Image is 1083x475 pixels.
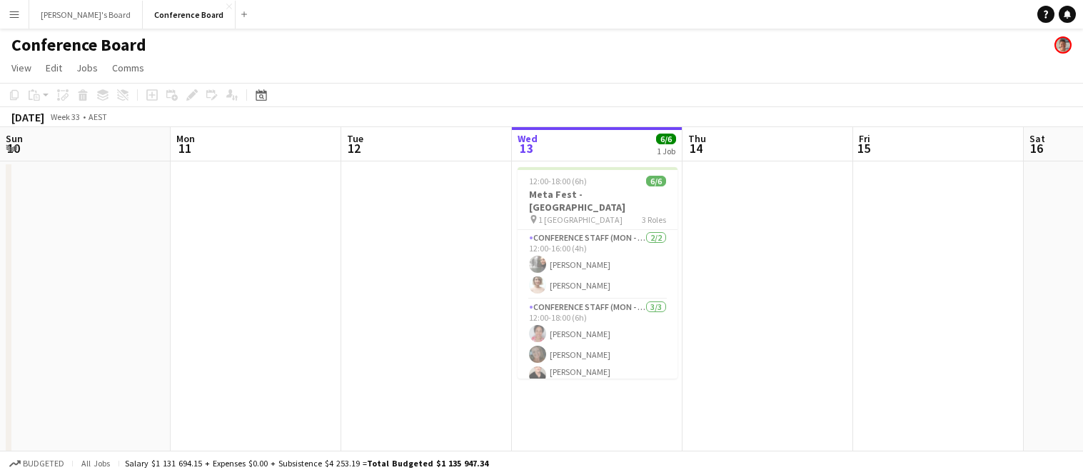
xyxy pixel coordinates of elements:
span: Sun [6,132,23,145]
span: 1 [GEOGRAPHIC_DATA] [538,214,623,225]
h3: Meta Fest - [GEOGRAPHIC_DATA] [518,188,677,214]
span: Jobs [76,61,98,74]
button: [PERSON_NAME]'s Board [29,1,143,29]
app-card-role: Conference Staff (Mon - Fri)2/212:00-16:00 (4h)[PERSON_NAME][PERSON_NAME] [518,230,677,299]
button: Conference Board [143,1,236,29]
span: 16 [1027,140,1045,156]
span: 6/6 [646,176,666,186]
span: All jobs [79,458,113,469]
span: 3 Roles [642,214,666,225]
span: 12 [345,140,363,156]
span: 13 [515,140,538,156]
div: AEST [89,111,107,122]
h1: Conference Board [11,34,146,56]
button: Budgeted [7,456,66,471]
span: Wed [518,132,538,145]
a: Jobs [71,59,104,77]
span: Sat [1029,132,1045,145]
span: 10 [4,140,23,156]
a: Edit [40,59,68,77]
app-user-avatar: Victoria Hunt [1054,36,1072,54]
span: 15 [857,140,870,156]
span: Tue [347,132,363,145]
span: Fri [859,132,870,145]
a: View [6,59,37,77]
div: 1 Job [657,146,675,156]
span: 14 [686,140,706,156]
span: 6/6 [656,134,676,144]
span: Mon [176,132,195,145]
span: Budgeted [23,459,64,469]
span: Thu [688,132,706,145]
span: Total Budgeted $1 135 947.34 [367,458,488,469]
div: [DATE] [11,110,44,124]
span: 11 [174,140,195,156]
span: 12:00-18:00 (6h) [529,176,587,186]
div: Salary $1 131 694.15 + Expenses $0.00 + Subsistence $4 253.19 = [125,458,488,469]
span: Edit [46,61,62,74]
span: Week 33 [47,111,83,122]
app-card-role: Conference Staff (Mon - Fri)3/312:00-18:00 (6h)[PERSON_NAME][PERSON_NAME][PERSON_NAME] [PERSON_NAME] [518,299,677,394]
span: View [11,61,31,74]
a: Comms [106,59,150,77]
app-job-card: 12:00-18:00 (6h)6/6Meta Fest - [GEOGRAPHIC_DATA] 1 [GEOGRAPHIC_DATA]3 RolesConference Staff (Mon ... [518,167,677,379]
span: Comms [112,61,144,74]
